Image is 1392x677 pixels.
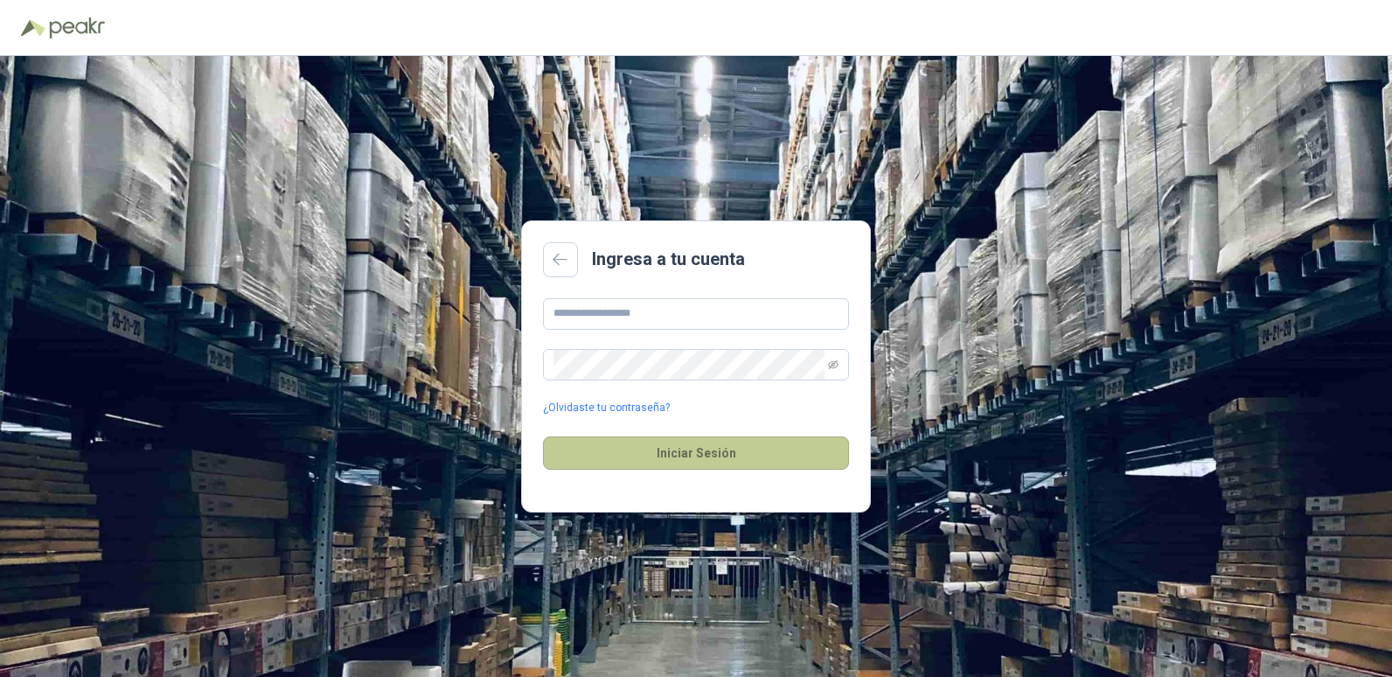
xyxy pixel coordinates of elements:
[828,359,839,370] span: eye-invisible
[592,246,745,273] h2: Ingresa a tu cuenta
[21,19,45,37] img: Logo
[543,436,849,470] button: Iniciar Sesión
[49,17,105,38] img: Peakr
[543,400,670,416] a: ¿Olvidaste tu contraseña?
